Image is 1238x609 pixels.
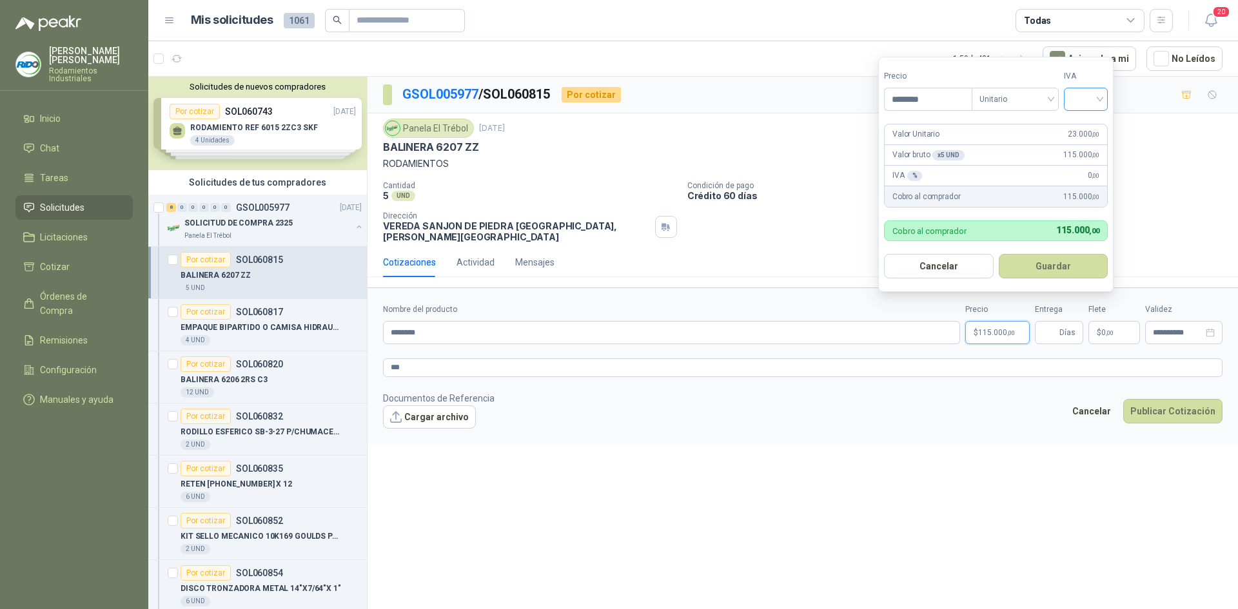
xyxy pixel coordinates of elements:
[181,513,231,528] div: Por cotizar
[15,195,133,220] a: Solicitudes
[1064,70,1108,82] label: IVA
[907,171,923,181] div: %
[892,169,922,182] p: IVA
[1145,304,1223,316] label: Validez
[181,544,210,554] div: 2 UND
[181,596,210,606] div: 6 UND
[181,461,231,476] div: Por cotizar
[236,464,283,473] p: SOL060835
[166,220,182,236] img: Company Logo
[148,299,367,351] a: Por cotizarSOL060817EMPAQUE BIPARTIDO O CAMISA HIDRAULICA4 UND
[15,15,81,31] img: Logo peakr
[40,392,113,407] span: Manuales y ayuda
[15,106,133,131] a: Inicio
[40,289,121,318] span: Órdenes de Compra
[1063,191,1099,203] span: 115.000
[1043,46,1136,71] button: Asignado a mi
[383,391,495,405] p: Documentos de Referencia
[284,13,315,28] span: 1061
[181,387,214,398] div: 12 UND
[40,200,84,215] span: Solicitudes
[1035,304,1083,316] label: Entrega
[181,409,231,424] div: Por cotizar
[16,52,41,77] img: Company Logo
[1092,193,1099,200] span: ,00
[181,565,231,581] div: Por cotizar
[236,412,283,421] p: SOL060832
[148,351,367,403] a: Por cotizarSOL060820BALINERA 6206 2RS C312 UND
[49,67,133,82] p: Rodamientos Industriales
[15,328,133,353] a: Remisiones
[1106,329,1114,336] span: ,00
[687,190,1233,201] p: Crédito 60 días
[148,456,367,508] a: Por cotizarSOL060835RETEN [PHONE_NUMBER] X 126 UND
[184,231,231,241] p: Panela El Trébol
[1212,6,1230,18] span: 20
[1101,329,1114,336] span: 0
[181,269,251,282] p: BALINERA 6207 ZZ
[1092,131,1099,138] span: ,00
[402,86,478,102] a: GSOL005977
[49,46,133,64] p: [PERSON_NAME] [PERSON_NAME]
[181,335,210,345] div: 4 UND
[181,322,341,334] p: EMPAQUE BIPARTIDO O CAMISA HIDRAULICA
[188,203,198,212] div: 0
[340,202,362,214] p: [DATE]
[40,333,88,347] span: Remisiones
[1024,14,1051,28] div: Todas
[383,157,1223,171] p: RODAMIENTOS
[1088,321,1140,344] p: $ 0,00
[884,70,972,82] label: Precio
[40,260,70,274] span: Cotizar
[181,252,231,267] div: Por cotizar
[1059,322,1076,343] span: Días
[181,440,210,450] div: 2 UND
[15,136,133,160] a: Chat
[166,200,364,241] a: 8 0 0 0 0 0 GSOL005977[DATE] Company LogoSOLICITUD DE COMPRA 2325Panela El Trébol
[148,77,367,170] div: Solicitudes de nuevos compradoresPor cotizarSOL060743[DATE] RODAMIENTO REF 6015 2ZC3 SKF4 Unidade...
[1097,329,1101,336] span: $
[965,321,1030,344] p: $115.000,00
[15,284,133,323] a: Órdenes de Compra
[892,227,967,235] p: Cobro al comprador
[148,403,367,456] a: Por cotizarSOL060832RODILLO ESFERICO SB-3-27 P/CHUMACERA TENSORA 2.7/162 UND
[965,304,1030,316] label: Precio
[210,203,220,212] div: 0
[383,255,436,269] div: Cotizaciones
[40,171,68,185] span: Tareas
[181,356,231,372] div: Por cotizar
[884,254,994,278] button: Cancelar
[383,220,650,242] p: VEREDA SANJON DE PIEDRA [GEOGRAPHIC_DATA] , [PERSON_NAME][GEOGRAPHIC_DATA]
[40,141,59,155] span: Chat
[1146,46,1223,71] button: No Leídos
[383,211,650,220] p: Dirección
[148,247,367,299] a: Por cotizarSOL060815BALINERA 6207 ZZ5 UND
[15,255,133,279] a: Cotizar
[1063,149,1099,161] span: 115.000
[181,583,341,595] p: DISCO TRONZADORA METAL 14"X7/64"X 1"
[932,150,964,160] div: x 5 UND
[892,191,960,203] p: Cobro al comprador
[1056,225,1099,235] span: 115.000
[181,374,268,386] p: BALINERA 6206 2RS C3
[892,128,939,140] p: Valor Unitario
[236,568,283,577] p: SOL060854
[687,181,1233,190] p: Condición de pago
[40,230,88,244] span: Licitaciones
[181,530,341,543] p: KIT SELLO MECANICO 10K169 GOULDS PARA
[181,283,210,293] div: 5 UND
[978,329,1015,336] span: 115.000
[1092,151,1099,159] span: ,00
[515,255,555,269] div: Mensajes
[236,307,283,316] p: SOL060817
[236,203,290,212] p: GSOL005977
[181,478,292,490] p: RETEN [PHONE_NUMBER] X 12
[199,203,209,212] div: 0
[177,203,187,212] div: 0
[15,358,133,382] a: Configuración
[383,405,476,429] button: Cargar archivo
[479,122,505,135] p: [DATE]
[40,363,97,377] span: Configuración
[383,190,389,201] p: 5
[181,492,210,502] div: 6 UND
